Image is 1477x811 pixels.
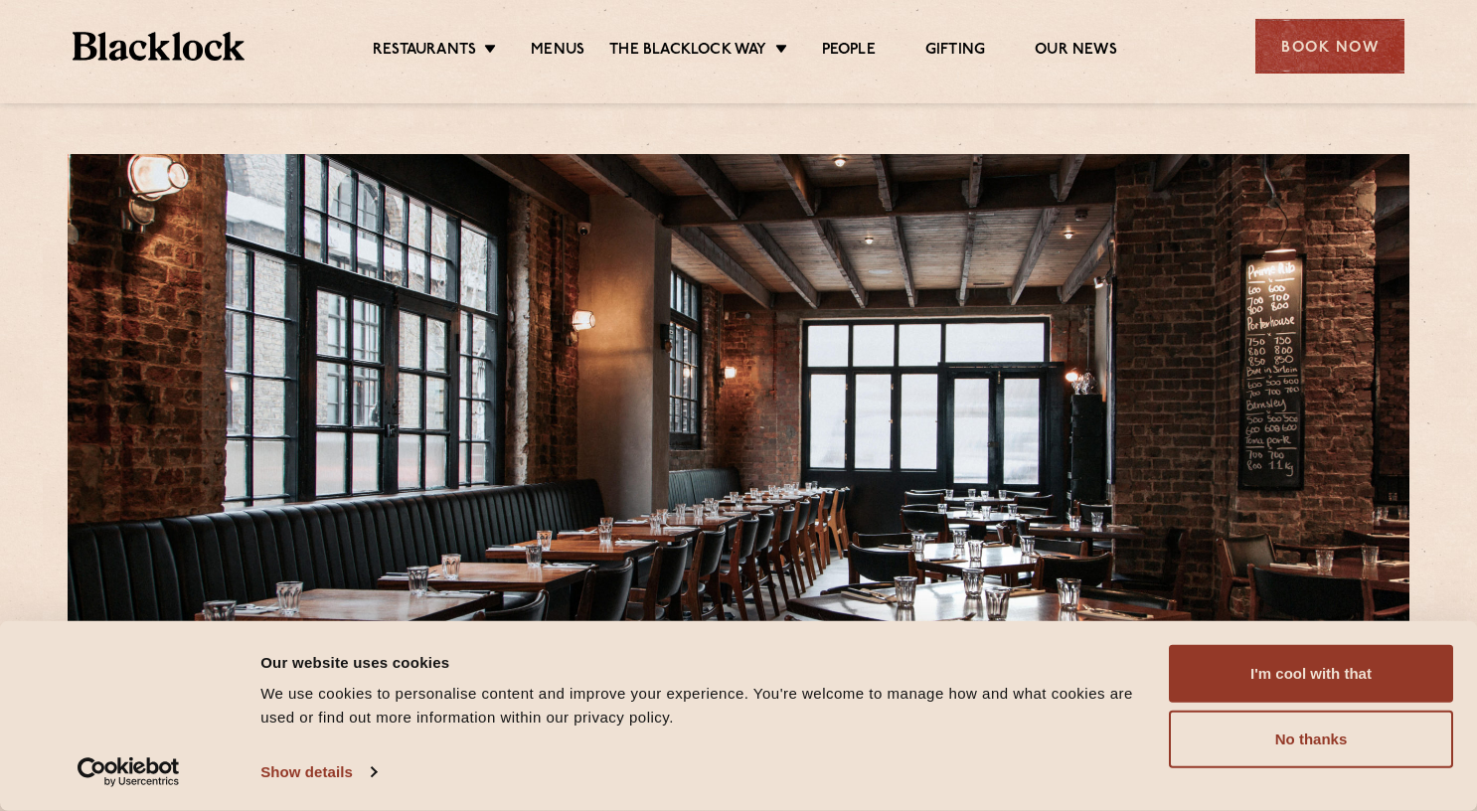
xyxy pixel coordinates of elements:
a: People [822,41,876,63]
a: The Blacklock Way [609,41,766,63]
a: Restaurants [373,41,476,63]
a: Gifting [925,41,985,63]
button: I'm cool with that [1169,645,1453,703]
a: Our News [1035,41,1117,63]
div: Book Now [1255,19,1404,74]
a: Show details [260,757,376,787]
img: BL_Textured_Logo-footer-cropped.svg [73,32,245,61]
div: Our website uses cookies [260,650,1146,674]
div: We use cookies to personalise content and improve your experience. You're welcome to manage how a... [260,682,1146,730]
a: Usercentrics Cookiebot - opens in a new window [42,757,216,787]
a: Menus [531,41,584,63]
button: No thanks [1169,711,1453,768]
